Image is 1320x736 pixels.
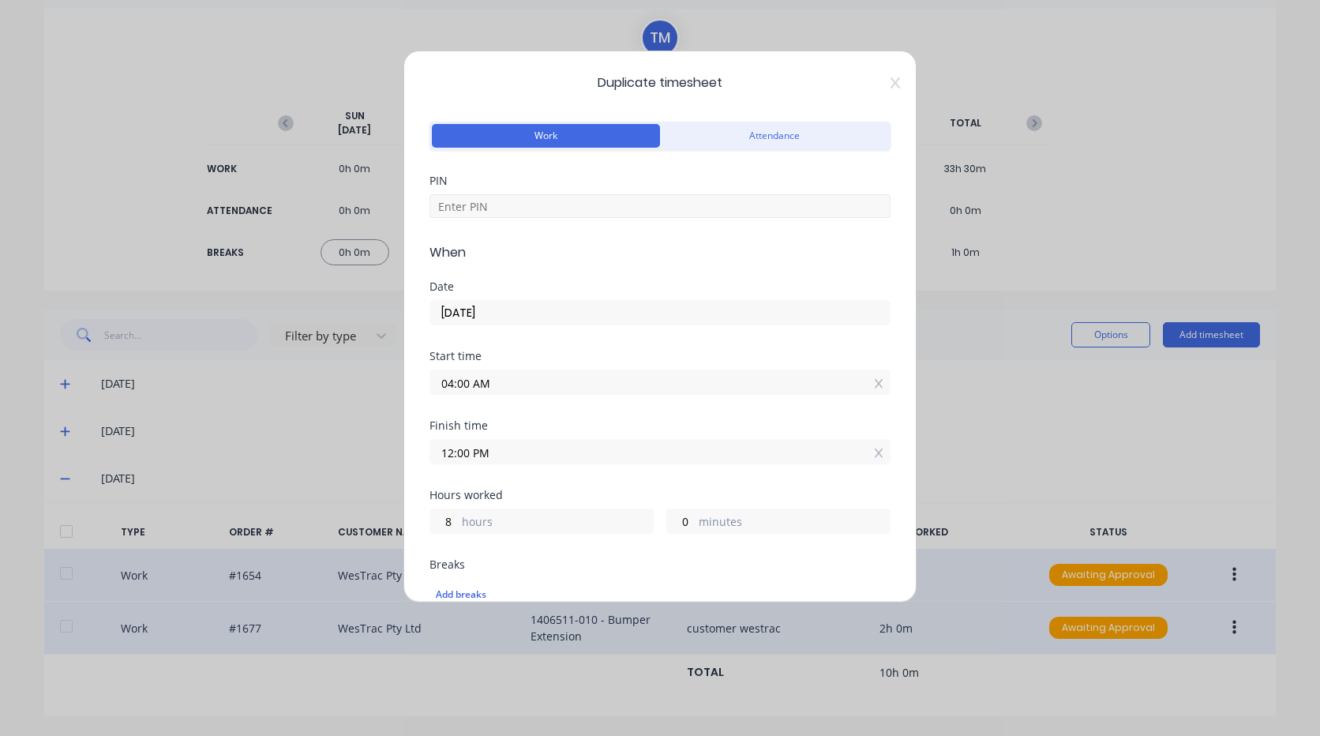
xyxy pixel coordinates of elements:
input: 0 [430,509,458,533]
span: Duplicate timesheet [429,73,891,92]
input: 0 [667,509,695,533]
div: Hours worked [429,490,891,501]
label: minutes [699,513,890,533]
div: Start time [429,351,891,362]
label: hours [462,513,653,533]
div: Date [429,281,891,292]
input: Enter PIN [429,194,891,218]
div: Breaks [429,559,891,570]
div: PIN [429,175,891,186]
div: Add breaks [436,584,884,605]
button: Work [432,124,660,148]
span: When [429,243,891,262]
div: Finish time [429,420,891,431]
button: Attendance [660,124,888,148]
